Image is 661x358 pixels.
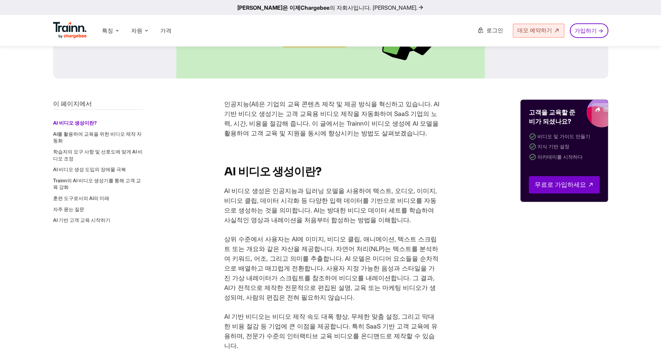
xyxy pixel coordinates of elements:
img: 트레인 로고 [53,22,87,39]
a: Trainn의 AI 비디오 생성기를 통해 고객 교육 강화 [53,177,141,190]
a: 훈련 도구로서의 AI의 미래 [53,195,109,201]
font: 아카데미를 시작하다 [537,153,583,159]
font: 상위 수준에서 사용자는 AI에 이미지, 비디오 클립, 애니메이션, 텍스트 스크립트 또는 개요와 같은 자산을 제공합니다. 자연어 처리(NLP)는 텍스트를 분석하여 키워드, 어조... [224,235,439,301]
a: 무료로 가입하세요 [529,176,600,193]
font: 로그인 [486,27,503,34]
font: . [PERSON_NAME]. [370,4,418,11]
font: AI 비디오 생성은 인공지능과 딥러닝 모델을 사용하여 텍스트, 오디오, 이미지, 비디오 클립, 데이터 시각화 등 다양한 입력 데이터를 기반으로 비디오를 자동으로 생성하는 것을... [224,187,437,224]
a: AI 비디오 생성이란? [53,120,97,126]
font: [PERSON_NAME]은 이제 [237,4,300,11]
div: 대화하다 [626,325,661,358]
font: 무료로 가입하세요 [535,181,586,189]
a: 데모 예약하기 [513,24,564,38]
font: 자원 [131,27,142,34]
font: 특징 [102,27,113,34]
a: 가격 [160,27,171,34]
a: AI를 활용하여 교육을 위한 비디오 제작 자동화 [53,131,142,144]
a: 학습자의 요구 사항 및 선호도에 맞게 AI 비디오 조정 [53,149,143,161]
font: AI 기반 비디오는 비디오 제작 속도 대폭 향상, 무제한 맞춤 설정, 그리고 막대한 비용 절감 등 기업에 큰 이점을 제공합니다. 특히 SaaS 기반 고객 교육에 유용하며, 전... [224,313,438,349]
font: 데모 예약하기 [517,27,552,34]
font: AI 비디오 생성이란? [224,165,321,178]
font: 비디오 및 가이드 만들기 [537,133,590,139]
font: Chargebee [300,4,330,11]
iframe: 채팅 위젯 [626,325,661,358]
a: 가입하기 → [570,23,608,38]
a: AI 기반 고객 교육 시작하기 [53,217,110,223]
font: 지식 기반 설정 [537,143,569,149]
font: 의 자회사입니다 [330,4,370,11]
a: AI 비디오 생성 도입의 장애물 극복 [53,166,126,172]
a: 자주 묻는 질문 [53,206,84,212]
img: 기차 블로그 [538,100,608,127]
a: 로그인 [473,24,507,37]
font: 인공지능(AI)은 기업의 교육 콘텐츠 제작 및 제공 방식을 혁신하고 있습니다. AI 기반 비디오 생성기는 고객 교육용 비디오 제작을 자동화하여 SaaS 기업의 노력, 시간, ... [224,100,439,137]
font: 이 페이지에서 [53,100,92,107]
font: 고객을 교육할 준비가 되셨나요? [529,109,575,125]
font: 가입하기 → [575,27,603,34]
